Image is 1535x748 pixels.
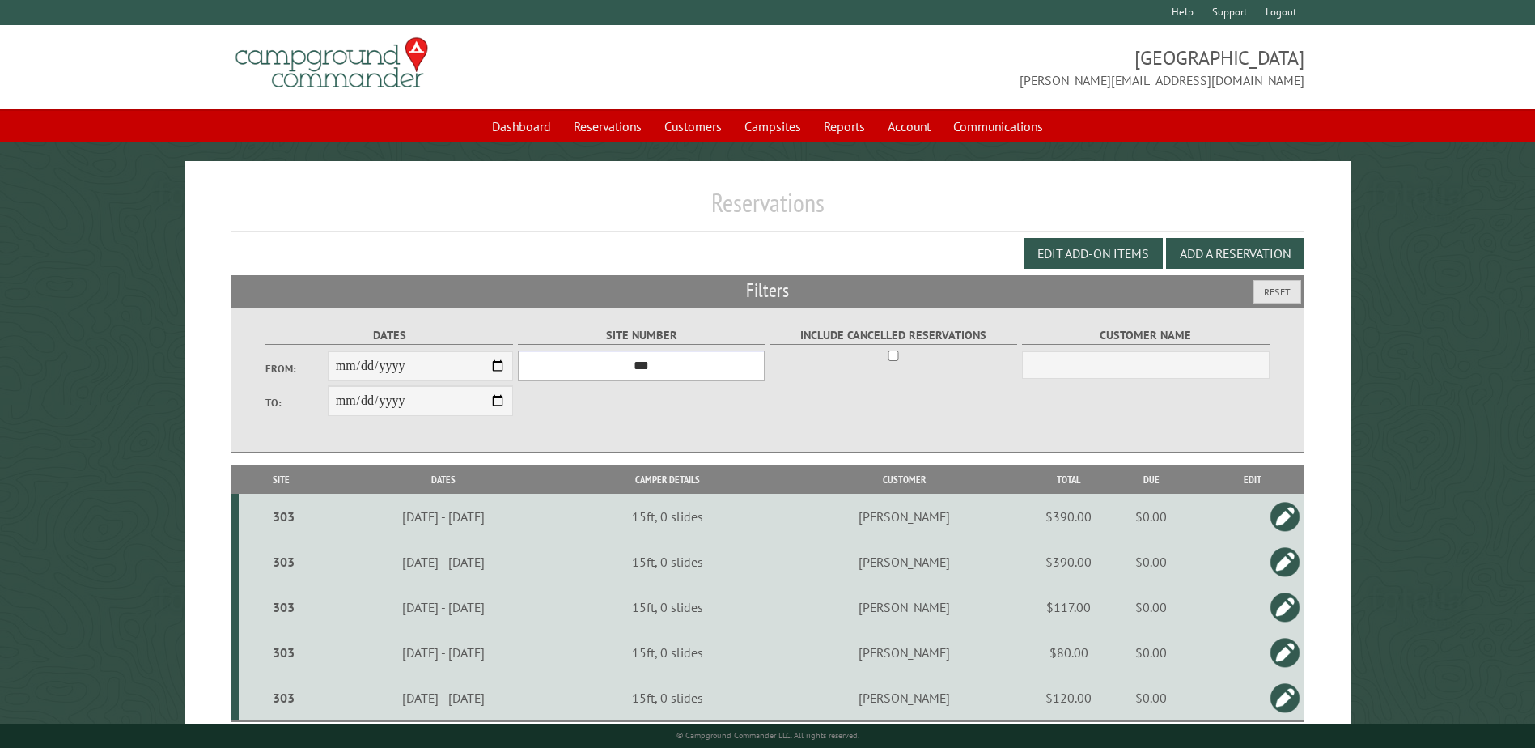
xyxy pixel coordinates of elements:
td: [PERSON_NAME] [772,584,1036,630]
div: 303 [245,644,320,661]
a: Campsites [735,111,811,142]
div: [DATE] - [DATE] [326,554,561,570]
button: Add a Reservation [1166,238,1304,269]
td: 15ft, 0 slides [563,675,772,721]
td: [PERSON_NAME] [772,494,1036,539]
td: $390.00 [1037,539,1101,584]
th: Due [1101,465,1202,494]
img: Campground Commander [231,32,433,95]
div: 303 [245,554,320,570]
label: Customer Name [1022,326,1269,345]
label: To: [265,395,327,410]
th: Camper Details [563,465,772,494]
div: [DATE] - [DATE] [326,644,561,661]
td: $0.00 [1101,494,1202,539]
a: Reservations [564,111,651,142]
th: Dates [324,465,563,494]
a: Communications [943,111,1053,142]
button: Edit Add-on Items [1024,238,1163,269]
td: $80.00 [1037,630,1101,675]
div: [DATE] - [DATE] [326,690,561,706]
h2: Filters [231,275,1304,306]
td: [PERSON_NAME] [772,675,1036,721]
td: [PERSON_NAME] [772,630,1036,675]
th: Site [239,465,323,494]
td: $0.00 [1101,675,1202,721]
td: 15ft, 0 slides [563,539,772,584]
th: Total [1037,465,1101,494]
a: Reports [814,111,875,142]
label: Include Cancelled Reservations [770,326,1017,345]
td: $390.00 [1037,494,1101,539]
a: Dashboard [482,111,561,142]
td: $0.00 [1101,539,1202,584]
div: [DATE] - [DATE] [326,599,561,615]
td: $120.00 [1037,675,1101,721]
label: From: [265,361,327,376]
div: [DATE] - [DATE] [326,508,561,525]
td: 15ft, 0 slides [563,630,772,675]
div: 303 [245,690,320,706]
div: 303 [245,508,320,525]
label: Dates [265,326,512,345]
td: $0.00 [1101,584,1202,630]
button: Reset [1253,280,1301,304]
small: © Campground Commander LLC. All rights reserved. [676,730,859,741]
td: [PERSON_NAME] [772,539,1036,584]
td: $0.00 [1101,630,1202,675]
td: 15ft, 0 slides [563,494,772,539]
a: Customers [655,111,731,142]
h1: Reservations [231,187,1304,232]
th: Edit [1202,465,1304,494]
label: Site Number [518,326,765,345]
span: [GEOGRAPHIC_DATA] [PERSON_NAME][EMAIL_ADDRESS][DOMAIN_NAME] [768,45,1304,90]
td: 15ft, 0 slides [563,584,772,630]
th: Customer [772,465,1036,494]
td: $117.00 [1037,584,1101,630]
a: Account [878,111,940,142]
div: 303 [245,599,320,615]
